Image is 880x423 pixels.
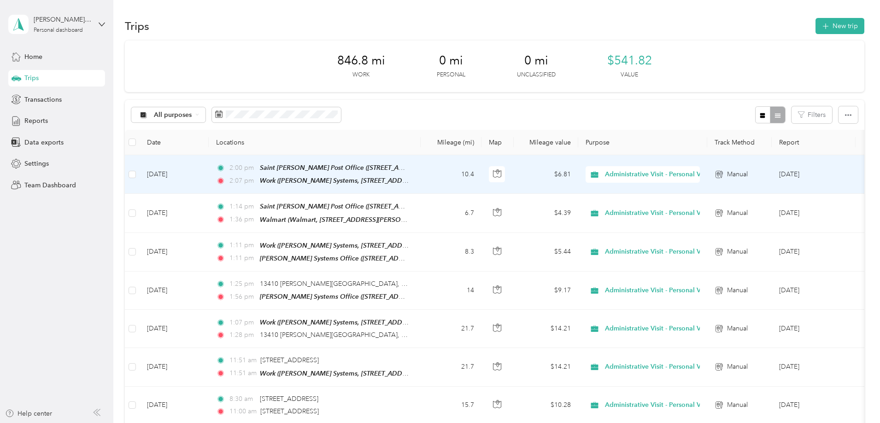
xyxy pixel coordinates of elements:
[34,15,91,24] div: [PERSON_NAME][EMAIL_ADDRESS][DOMAIN_NAME]
[337,53,385,68] span: 846.8 mi
[229,253,256,263] span: 1:11 pm
[772,310,856,348] td: Sep 2025
[154,112,192,118] span: All purposes
[514,130,578,155] th: Mileage value
[514,194,578,232] td: $4.39
[260,370,566,377] span: Work ([PERSON_NAME] Systems, [STREET_ADDRESS][PERSON_NAME] , Prince [PERSON_NAME], MD)
[578,130,707,155] th: Purpose
[229,318,256,328] span: 1:07 pm
[727,208,748,218] span: Manual
[260,319,566,326] span: Work ([PERSON_NAME] Systems, [STREET_ADDRESS][PERSON_NAME] , Prince [PERSON_NAME], MD)
[24,180,76,190] span: Team Dashboard
[605,362,718,372] span: Administrative Visit - Personal Vehicle
[140,130,209,155] th: Date
[229,292,256,302] span: 1:56 pm
[352,71,370,79] p: Work
[5,409,52,418] button: Help center
[421,194,481,232] td: 6.7
[437,71,465,79] p: Personal
[605,208,718,218] span: Administrative Visit - Personal Vehicle
[140,155,209,194] td: [DATE]
[260,216,578,224] span: Walmart (Walmart, [STREET_ADDRESS][PERSON_NAME] , Prince [PERSON_NAME], [GEOGRAPHIC_DATA])
[229,330,256,340] span: 1:28 pm
[24,116,48,126] span: Reports
[260,280,431,288] span: 13410 [PERSON_NAME][GEOGRAPHIC_DATA], Solomons
[621,71,638,79] p: Value
[421,348,481,386] td: 21.7
[421,310,481,348] td: 21.7
[605,169,718,180] span: Administrative Visit - Personal Vehicle
[229,214,256,225] span: 1:36 pm
[24,95,62,104] span: Transactions
[514,233,578,272] td: $5.44
[421,155,481,194] td: 10.4
[727,247,748,257] span: Manual
[24,52,42,62] span: Home
[727,285,748,296] span: Manual
[260,407,319,415] span: [STREET_ADDRESS]
[772,233,856,272] td: Sep 2025
[815,18,864,34] button: New trip
[421,130,481,155] th: Mileage (mi)
[260,203,564,210] span: Saint [PERSON_NAME] Post Office ([STREET_ADDRESS][PERSON_NAME][PERSON_NAME][US_STATE])
[229,368,256,378] span: 11:51 am
[209,130,421,155] th: Locations
[605,400,718,410] span: Administrative Visit - Personal Vehicle
[229,406,257,417] span: 11:00 am
[229,355,257,365] span: 11:51 am
[481,130,514,155] th: Map
[140,272,209,310] td: [DATE]
[24,159,49,168] span: Settings
[772,348,856,386] td: Sep 2025
[260,177,566,185] span: Work ([PERSON_NAME] Systems, [STREET_ADDRESS][PERSON_NAME] , Prince [PERSON_NAME], MD)
[605,285,718,296] span: Administrative Visit - Personal Vehicle
[24,138,64,147] span: Data exports
[772,272,856,310] td: Sep 2025
[727,362,748,372] span: Manual
[229,279,256,289] span: 1:25 pm
[421,272,481,310] td: 14
[514,155,578,194] td: $6.81
[524,53,548,68] span: 0 mi
[772,155,856,194] td: Sep 2025
[772,130,856,155] th: Report
[514,272,578,310] td: $9.17
[260,242,566,249] span: Work ([PERSON_NAME] Systems, [STREET_ADDRESS][PERSON_NAME] , Prince [PERSON_NAME], MD)
[260,293,559,301] span: [PERSON_NAME] Systems Office ([STREET_ADDRESS][PERSON_NAME][PERSON_NAME][US_STATE])
[707,130,772,155] th: Track Method
[229,240,256,250] span: 1:11 pm
[828,371,880,423] iframe: Everlance-gr Chat Button Frame
[229,394,256,404] span: 8:30 am
[792,106,832,123] button: Filters
[772,194,856,232] td: Sep 2025
[24,73,39,83] span: Trips
[260,164,564,172] span: Saint [PERSON_NAME] Post Office ([STREET_ADDRESS][PERSON_NAME][PERSON_NAME][US_STATE])
[517,71,556,79] p: Unclassified
[229,176,256,186] span: 2:07 pm
[421,233,481,272] td: 8.3
[605,247,718,257] span: Administrative Visit - Personal Vehicle
[140,194,209,232] td: [DATE]
[439,53,463,68] span: 0 mi
[607,53,652,68] span: $541.82
[727,169,748,180] span: Manual
[260,331,431,339] span: 13410 [PERSON_NAME][GEOGRAPHIC_DATA], Solomons
[260,395,318,403] span: [STREET_ADDRESS]
[125,21,149,31] h1: Trips
[140,348,209,386] td: [DATE]
[229,163,256,173] span: 2:00 pm
[605,324,718,334] span: Administrative Visit - Personal Vehicle
[34,28,83,33] div: Personal dashboard
[727,324,748,334] span: Manual
[727,400,748,410] span: Manual
[260,255,559,262] span: [PERSON_NAME] Systems Office ([STREET_ADDRESS][PERSON_NAME][PERSON_NAME][US_STATE])
[514,348,578,386] td: $14.21
[140,233,209,272] td: [DATE]
[260,356,319,364] span: [STREET_ADDRESS]
[229,202,256,212] span: 1:14 pm
[514,310,578,348] td: $14.21
[140,310,209,348] td: [DATE]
